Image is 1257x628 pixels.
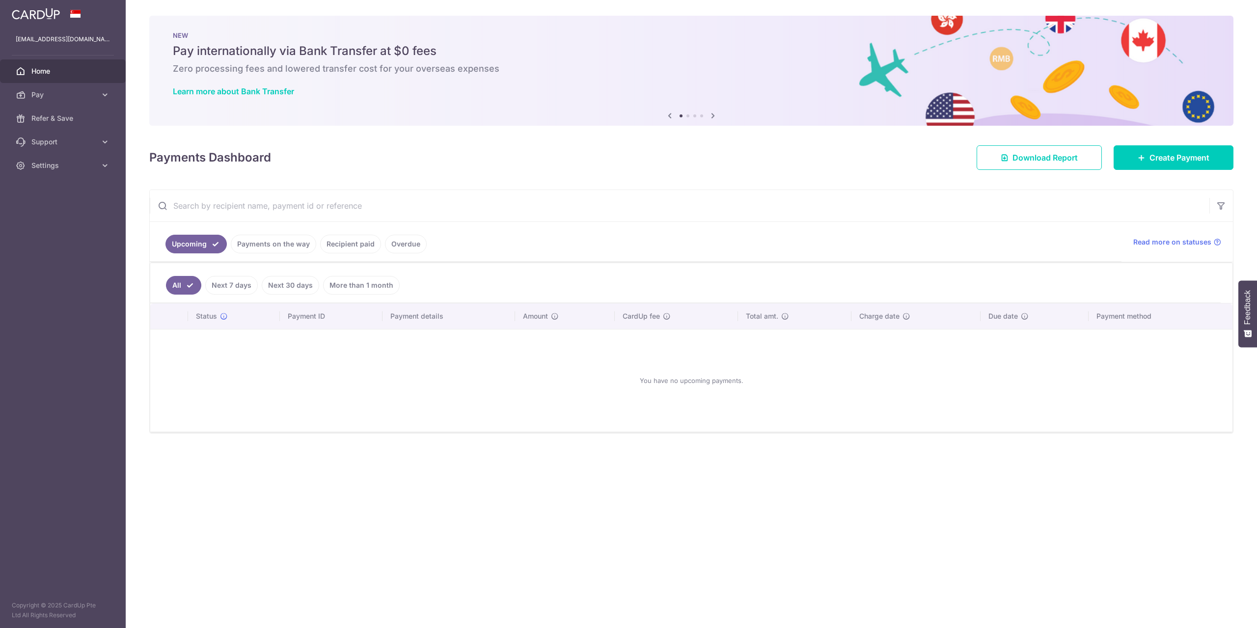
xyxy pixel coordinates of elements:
[1149,152,1209,164] span: Create Payment
[205,276,258,295] a: Next 7 days
[1238,280,1257,347] button: Feedback - Show survey
[166,276,201,295] a: All
[173,43,1210,59] h5: Pay internationally via Bank Transfer at $0 fees
[1133,237,1221,247] a: Read more on statuses
[523,311,548,321] span: Amount
[31,90,96,100] span: Pay
[149,16,1233,126] img: Bank transfer banner
[149,149,271,166] h4: Payments Dashboard
[320,235,381,253] a: Recipient paid
[280,303,382,329] th: Payment ID
[1114,145,1233,170] a: Create Payment
[746,311,778,321] span: Total amt.
[31,113,96,123] span: Refer & Save
[162,337,1221,424] div: You have no upcoming payments.
[385,235,427,253] a: Overdue
[16,34,110,44] p: [EMAIL_ADDRESS][DOMAIN_NAME]
[988,311,1018,321] span: Due date
[173,63,1210,75] h6: Zero processing fees and lowered transfer cost for your overseas expenses
[150,190,1209,221] input: Search by recipient name, payment id or reference
[1012,152,1078,164] span: Download Report
[1089,303,1232,329] th: Payment method
[12,8,60,20] img: CardUp
[31,161,96,170] span: Settings
[383,303,515,329] th: Payment details
[165,235,227,253] a: Upcoming
[196,311,217,321] span: Status
[623,311,660,321] span: CardUp fee
[859,311,900,321] span: Charge date
[1243,290,1252,325] span: Feedback
[977,145,1102,170] a: Download Report
[31,66,96,76] span: Home
[173,31,1210,39] p: NEW
[231,235,316,253] a: Payments on the way
[31,137,96,147] span: Support
[1133,237,1211,247] span: Read more on statuses
[173,86,294,96] a: Learn more about Bank Transfer
[262,276,319,295] a: Next 30 days
[323,276,400,295] a: More than 1 month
